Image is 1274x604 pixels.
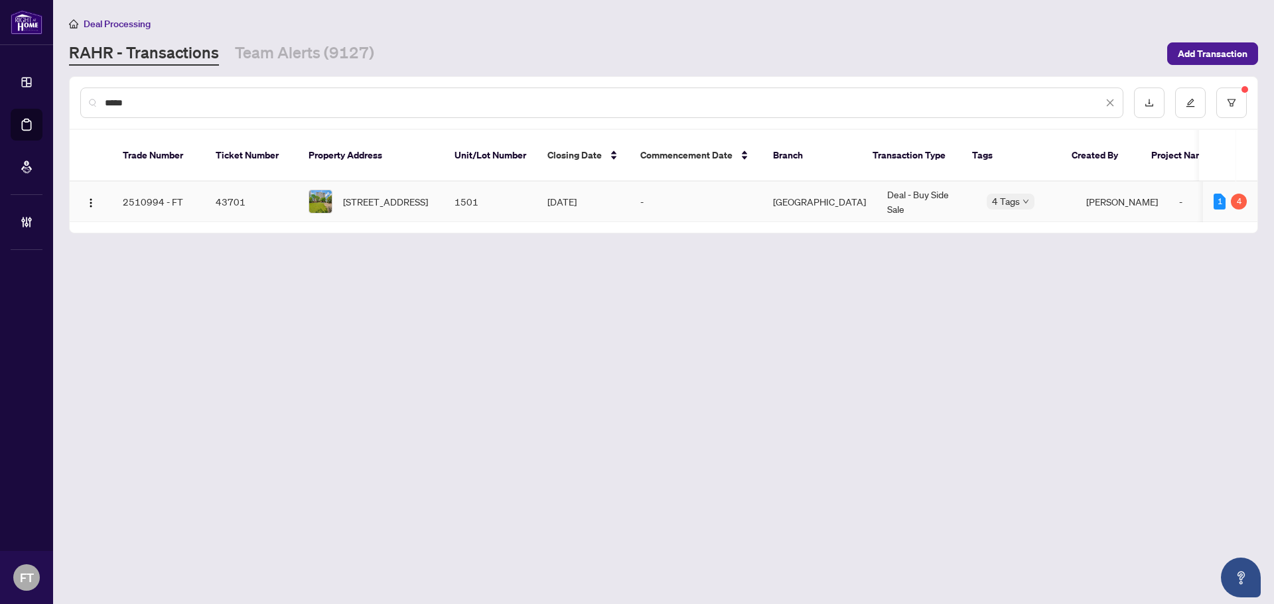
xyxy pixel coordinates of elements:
button: edit [1175,88,1206,118]
td: 2510994 - FT [112,182,205,222]
span: close [1105,98,1115,107]
td: 1501 [444,182,537,222]
div: 4 [1231,194,1247,210]
th: Project Name [1141,130,1220,182]
th: Trade Number [112,130,205,182]
th: Transaction Type [862,130,961,182]
button: Logo [80,191,102,212]
span: [STREET_ADDRESS] [343,194,428,209]
span: 4 Tags [992,194,1020,209]
a: RAHR - Transactions [69,42,219,66]
th: Tags [961,130,1061,182]
button: Add Transaction [1167,42,1258,65]
span: Add Transaction [1178,43,1247,64]
td: 43701 [205,182,298,222]
th: Created By [1061,130,1141,182]
td: - [630,182,762,222]
div: 1 [1214,194,1226,210]
span: FT [20,568,34,587]
span: edit [1186,98,1195,107]
button: Open asap [1221,558,1261,597]
span: Closing Date [547,148,602,162]
th: Unit/Lot Number [444,130,537,182]
td: [GEOGRAPHIC_DATA] [762,182,877,222]
th: Closing Date [537,130,630,182]
span: down [1023,198,1029,205]
button: filter [1216,88,1247,118]
th: Property Address [298,130,444,182]
img: logo [11,10,42,34]
span: download [1145,98,1154,107]
button: download [1134,88,1165,118]
span: home [69,19,78,29]
span: [PERSON_NAME] [1086,196,1158,208]
span: Commencement Date [640,148,733,162]
img: Logo [86,198,96,208]
th: Ticket Number [205,130,298,182]
a: Team Alerts (9127) [235,42,374,66]
th: Commencement Date [630,130,762,182]
td: [DATE] [537,182,630,222]
td: - [1168,182,1248,222]
td: Deal - Buy Side Sale [877,182,976,222]
img: thumbnail-img [309,190,332,213]
span: filter [1227,98,1236,107]
th: Branch [762,130,862,182]
span: Deal Processing [84,18,151,30]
